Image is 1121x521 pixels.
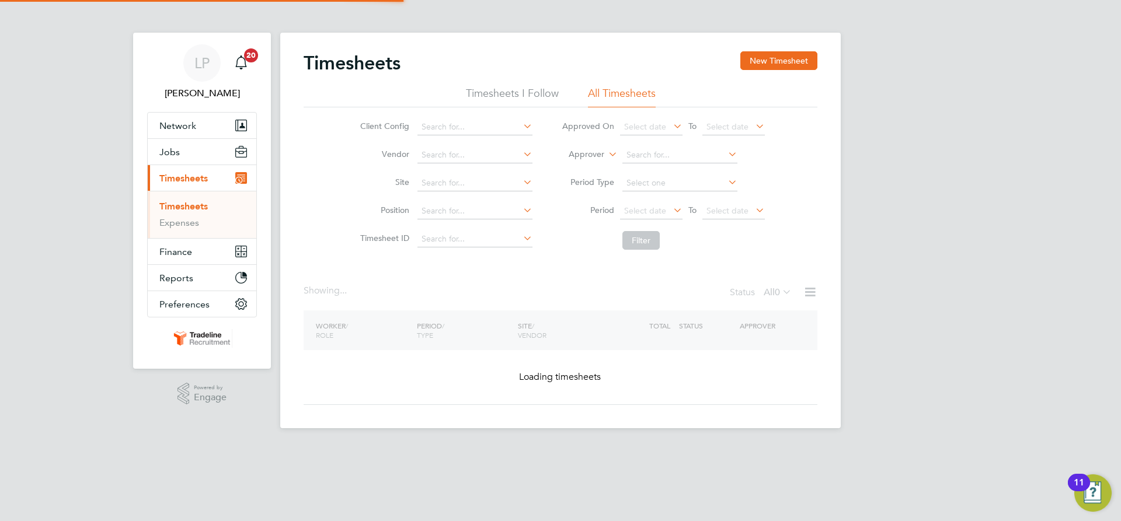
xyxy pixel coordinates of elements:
[159,146,180,158] span: Jobs
[466,86,559,107] li: Timesheets I Follow
[148,113,256,138] button: Network
[357,121,409,131] label: Client Config
[562,177,614,187] label: Period Type
[159,272,193,284] span: Reports
[148,291,256,317] button: Preferences
[194,383,227,393] span: Powered by
[624,205,666,216] span: Select date
[148,191,256,238] div: Timesheets
[148,139,256,165] button: Jobs
[357,233,409,243] label: Timesheet ID
[133,33,271,369] nav: Main navigation
[148,165,256,191] button: Timesheets
[357,205,409,215] label: Position
[340,285,347,296] span: ...
[622,175,737,191] input: Select one
[177,383,227,405] a: Powered byEngage
[624,121,666,132] span: Select date
[730,285,794,301] div: Status
[159,299,210,310] span: Preferences
[552,149,604,160] label: Approver
[147,329,257,348] a: Go to home page
[685,202,700,218] span: To
[1074,474,1112,512] button: Open Resource Center, 11 new notifications
[148,265,256,291] button: Reports
[357,177,409,187] label: Site
[417,203,532,219] input: Search for...
[244,48,258,62] span: 20
[706,121,749,132] span: Select date
[148,239,256,264] button: Finance
[417,147,532,163] input: Search for...
[1074,482,1084,498] div: 11
[147,86,257,100] span: Lauren Pearson
[622,147,737,163] input: Search for...
[357,149,409,159] label: Vendor
[304,51,401,75] h2: Timesheets
[159,217,199,228] a: Expenses
[562,205,614,215] label: Period
[417,231,532,247] input: Search for...
[172,329,232,348] img: tradelinerecruitment-logo-retina.png
[588,86,656,107] li: All Timesheets
[194,393,227,403] span: Engage
[417,119,532,135] input: Search for...
[740,51,817,70] button: New Timesheet
[764,286,792,298] label: All
[685,118,700,134] span: To
[147,44,257,100] a: LP[PERSON_NAME]
[622,231,660,250] button: Filter
[229,44,253,82] a: 20
[159,246,192,257] span: Finance
[775,286,780,298] span: 0
[159,173,208,184] span: Timesheets
[562,121,614,131] label: Approved On
[194,55,210,71] span: LP
[159,120,196,131] span: Network
[304,285,349,297] div: Showing
[417,175,532,191] input: Search for...
[159,201,208,212] a: Timesheets
[706,205,749,216] span: Select date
